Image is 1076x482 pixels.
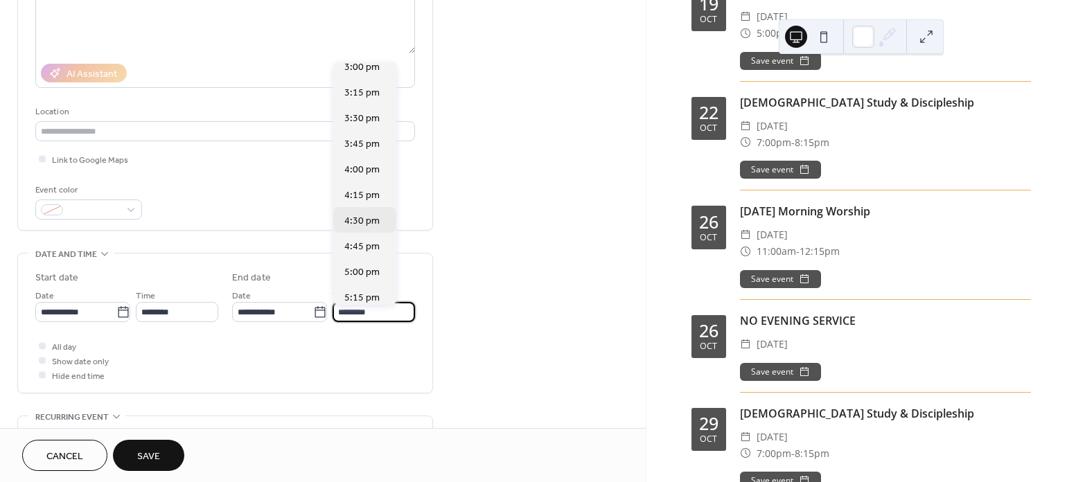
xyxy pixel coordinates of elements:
div: ​ [740,8,751,25]
div: Oct [700,342,717,351]
div: Oct [700,15,717,24]
span: 5:00 pm [344,265,380,280]
button: Save [113,440,184,471]
div: NO EVENING SERVICE [740,312,1031,329]
span: 5:00pm [757,25,791,42]
span: 3:45 pm [344,137,380,152]
span: [DATE] [757,226,788,243]
span: - [791,445,795,462]
button: Cancel [22,440,107,471]
span: 3:15 pm [344,86,380,100]
span: Date [35,289,54,303]
div: ​ [740,243,751,260]
div: ​ [740,429,751,445]
span: Recurring event [35,410,109,425]
span: [DATE] [757,118,788,134]
div: Oct [700,233,717,242]
div: Oct [700,435,717,444]
div: 26 [699,322,718,339]
span: 7:00pm [757,134,791,151]
span: Show date only [52,355,109,369]
div: ​ [740,25,751,42]
button: Save event [740,270,821,288]
span: Link to Google Maps [52,153,128,168]
span: Date and time [35,247,97,262]
div: [DEMOGRAPHIC_DATA] Study & Discipleship [740,94,1031,111]
div: Start date [35,271,78,285]
div: Oct [700,124,717,133]
span: Time [136,289,155,303]
span: 7:00pm [757,445,791,462]
span: Save [137,449,160,464]
div: ​ [740,118,751,134]
span: 5:15 pm [344,291,380,305]
span: [DATE] [757,336,788,352]
button: Save event [740,363,821,381]
span: 11:00am [757,243,796,260]
div: 26 [699,213,718,231]
span: Time [333,289,352,303]
div: [DEMOGRAPHIC_DATA] Study & Discipleship [740,405,1031,422]
span: - [791,134,795,151]
span: 4:00 pm [344,163,380,177]
span: 4:45 pm [344,240,380,254]
div: ​ [740,445,751,462]
span: 4:30 pm [344,214,380,229]
button: Save event [740,161,821,179]
span: All day [52,340,76,355]
span: 3:00 pm [344,60,380,75]
span: Hide end time [52,369,105,384]
div: ​ [740,336,751,352]
span: 3:30 pm [344,111,380,126]
span: 8:15pm [795,134,829,151]
span: 8:15pm [795,445,829,462]
div: End date [232,271,271,285]
div: [DATE] Morning Worship [740,203,1031,220]
div: Event color [35,183,139,197]
span: 4:15 pm [344,188,380,203]
div: ​ [740,134,751,151]
div: 29 [699,415,718,432]
span: - [796,243,800,260]
span: Cancel [46,449,83,464]
span: [DATE] [757,8,788,25]
span: 12:15pm [800,243,840,260]
div: Location [35,105,412,119]
div: ​ [740,226,751,243]
div: 22 [699,104,718,121]
span: [DATE] [757,429,788,445]
span: Date [232,289,251,303]
button: Save event [740,52,821,70]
